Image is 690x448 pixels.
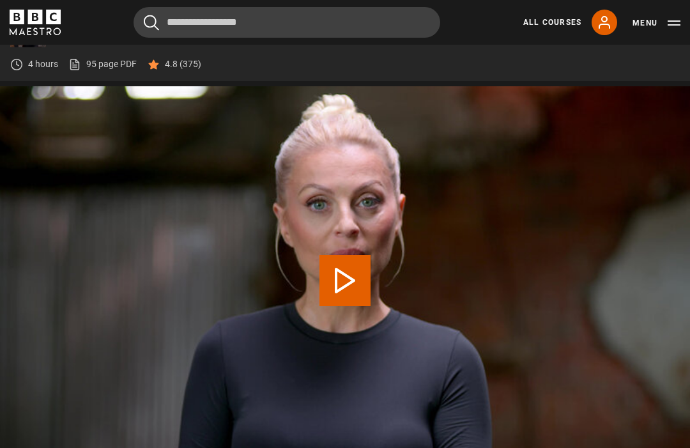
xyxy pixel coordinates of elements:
button: Toggle navigation [632,17,680,29]
svg: BBC Maestro [10,10,61,35]
button: Submit the search query [144,15,159,31]
p: 4.8 (375) [165,58,201,71]
input: Search [134,7,440,38]
a: 95 page PDF [68,58,137,71]
p: 4 hours [28,58,58,71]
a: All Courses [523,17,581,28]
button: Play Lesson Self-respect [319,255,371,306]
